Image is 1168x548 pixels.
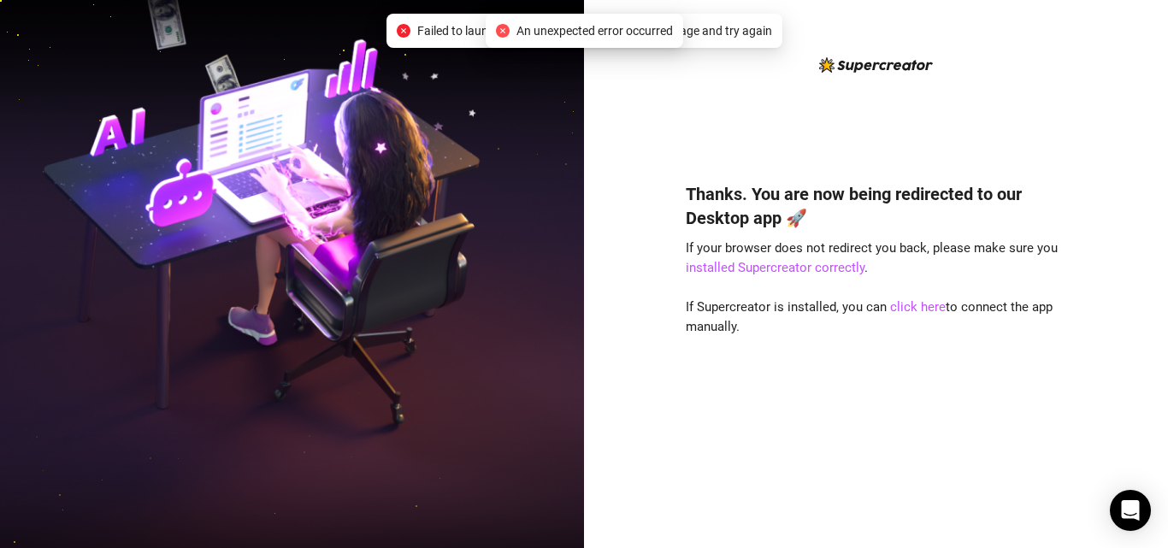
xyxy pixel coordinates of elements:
[397,24,410,38] span: close-circle
[1110,490,1151,531] div: Open Intercom Messenger
[819,57,933,73] img: logo-BBDzfeDw.svg
[417,21,772,40] span: Failed to launch desktop app. Please refresh the page and try again
[496,24,510,38] span: close-circle
[516,21,673,40] span: An unexpected error occurred
[686,299,1053,335] span: If Supercreator is installed, you can to connect the app manually.
[686,260,864,275] a: installed Supercreator correctly
[890,299,946,315] a: click here
[686,182,1067,230] h4: Thanks. You are now being redirected to our Desktop app 🚀
[686,240,1058,276] span: If your browser does not redirect you back, please make sure you .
